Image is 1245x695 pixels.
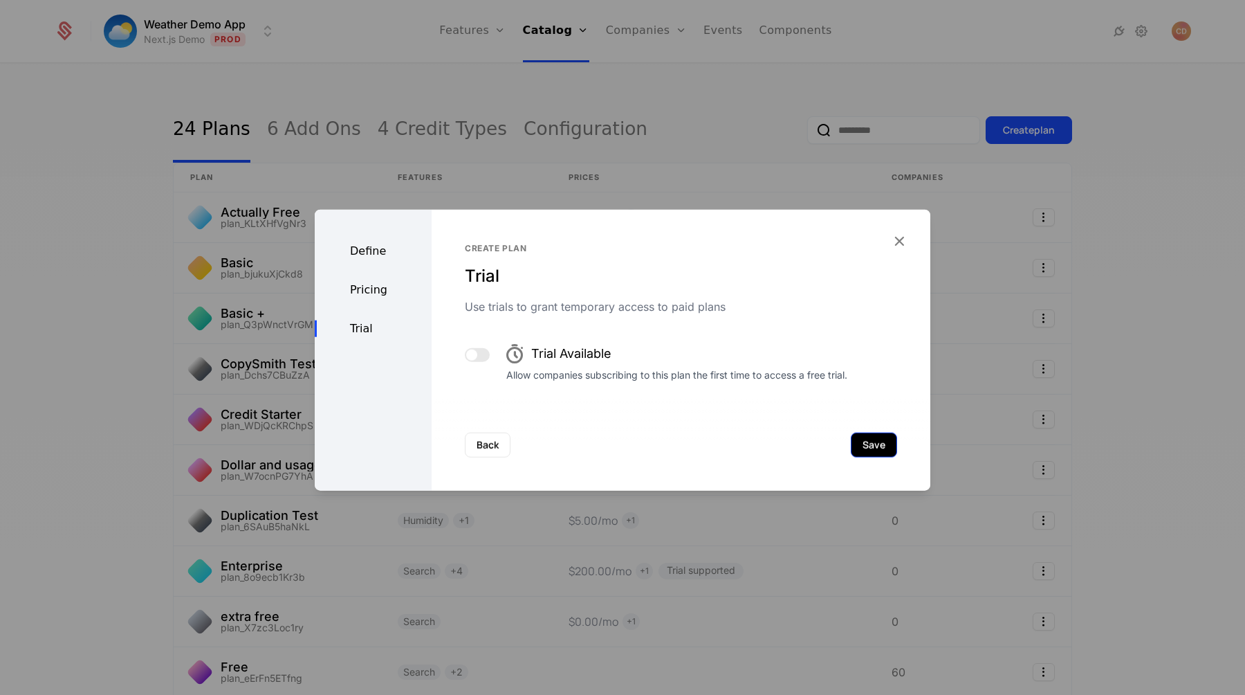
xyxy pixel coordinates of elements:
[465,243,897,254] div: Create plan
[315,243,432,260] div: Define
[531,344,611,363] span: Trial Available
[465,298,897,315] div: Use trials to grant temporary access to paid plans
[315,282,432,298] div: Pricing
[506,370,847,380] div: Allow companies subscribing to this plan the first time to access a free trial.
[465,433,510,458] button: Back
[315,321,432,337] div: Trial
[465,265,897,287] div: Trial
[851,433,897,458] button: Save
